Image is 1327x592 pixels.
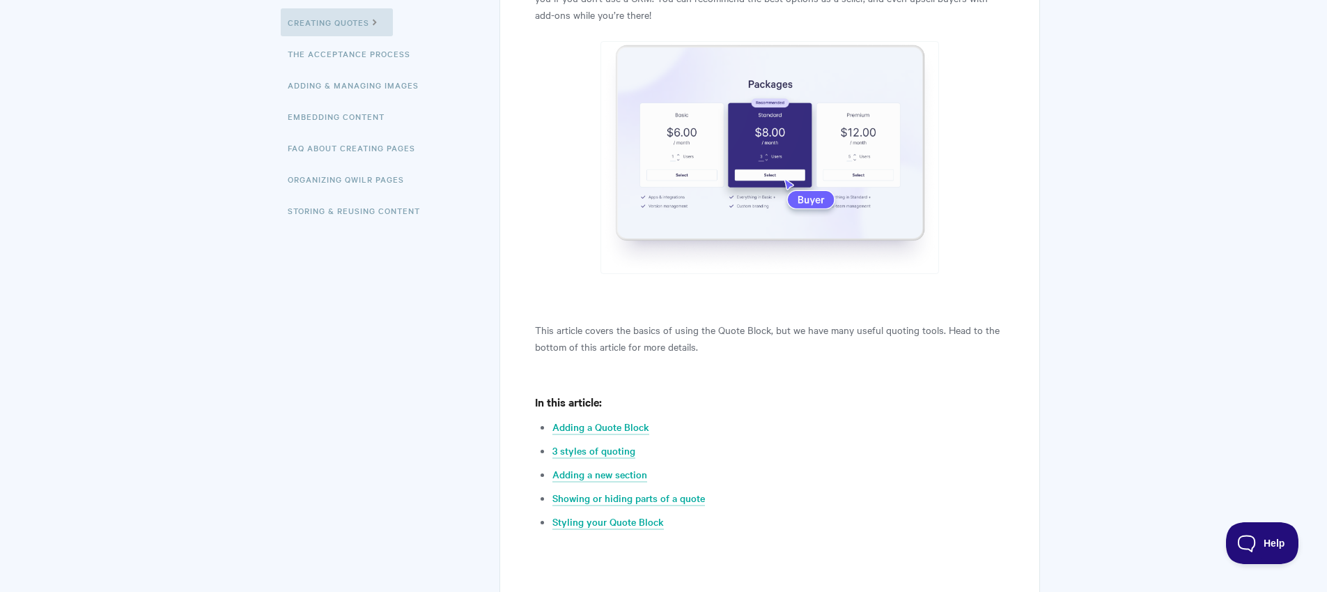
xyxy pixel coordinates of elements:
[288,71,429,99] a: Adding & Managing Images
[552,467,647,483] a: Adding a new section
[552,515,664,530] a: Styling your Quote Block
[288,165,414,193] a: Organizing Qwilr Pages
[535,393,1004,411] h4: In this article:
[288,197,430,225] a: Storing & Reusing Content
[535,321,1004,355] p: This article covers the basics of using the Quote Block, but we have many useful quoting tools. H...
[281,8,393,36] a: Creating Quotes
[1226,522,1299,564] iframe: Toggle Customer Support
[288,134,426,162] a: FAQ About Creating Pages
[552,491,705,506] a: Showing or hiding parts of a quote
[288,40,421,68] a: The Acceptance Process
[600,41,940,274] img: file-30ANXqc23E.png
[288,103,395,130] a: Embedding Content
[552,443,635,459] a: 3 styles of quoting
[552,420,649,435] a: Adding a Quote Block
